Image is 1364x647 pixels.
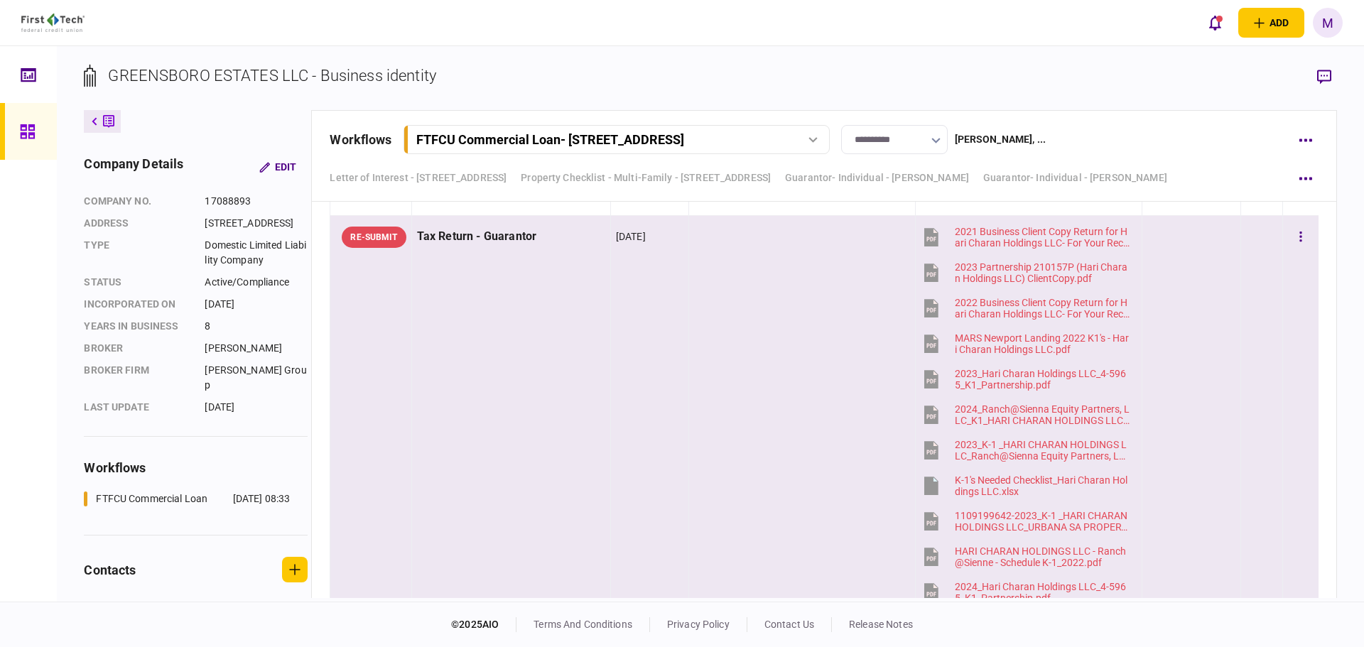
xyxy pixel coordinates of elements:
div: [DATE] [616,229,646,244]
div: [DATE] 08:33 [233,491,291,506]
div: © 2025 AIO [451,617,516,632]
div: broker firm [84,363,190,393]
div: years in business [84,319,190,334]
div: 2021 Business Client Copy Return for Hari Charan Holdings LLC- For Your Records.pdf [955,226,1130,249]
div: Tax Return - Guarantor [417,221,605,253]
div: workflows [330,130,391,149]
div: FTFCU Commercial Loan - [STREET_ADDRESS] [416,132,684,147]
div: FTFCU Commercial Loan [96,491,207,506]
div: 2023 Partnership 210157P (Hari Charan Holdings LLC) ClientCopy.pdf [955,261,1130,284]
div: incorporated on [84,297,190,312]
div: contacts [84,560,136,580]
div: Type [84,238,190,268]
div: RE-SUBMIT [342,227,406,248]
a: terms and conditions [534,619,632,630]
button: HARI CHARAN HOLDINGS LLC - Ranch@Sienne - Schedule K-1_2022.pdf [921,540,1130,572]
div: [PERSON_NAME] [205,341,308,356]
div: 8 [205,319,308,334]
div: 2024_Hari Charan Holdings LLC_4-5965_K1_Partnership.pdf [955,581,1130,604]
a: Property Checklist - Multi-Family - [STREET_ADDRESS] [521,170,771,185]
button: Edit [248,154,308,180]
div: 2024_Ranch@Sienna Equity Partners, LLC_K1_HARI CHARAN HOLDINGS LLC.pdf [955,403,1130,426]
div: MARS Newport Landing 2022 K1's - Hari Charan Holdings LLC.pdf [955,332,1130,355]
div: 2023_Hari Charan Holdings LLC_4-5965_K1_Partnership.pdf [955,368,1130,391]
div: status [84,275,190,290]
div: company details [84,154,183,180]
button: 2024_Ranch@Sienna Equity Partners, LLC_K1_HARI CHARAN HOLDINGS LLC.pdf [921,398,1130,430]
button: 1109199642-2023_K-1 _HARI CHARAN HOLDINGS LLC_URBANA SA PROPERTY LLC.pdf [921,505,1130,537]
button: open notifications list [1200,8,1230,38]
div: [DATE] [205,297,308,312]
button: 2023_K-1 _HARI CHARAN HOLDINGS LLC_Ranch@Sienna Equity Partners, LLC.pdf [921,434,1130,466]
div: [PERSON_NAME] Group [205,363,308,393]
div: 1109199642-2023_K-1 _HARI CHARAN HOLDINGS LLC_URBANA SA PROPERTY LLC.pdf [955,510,1130,533]
button: K-1's Needed Checklist_Hari Charan Holdings LLC.xlsx [921,469,1130,501]
div: HARI CHARAN HOLDINGS LLC - Ranch@Sienne - Schedule K-1_2022.pdf [955,545,1130,568]
div: [STREET_ADDRESS] [205,216,308,231]
a: Letter of Interest - [STREET_ADDRESS] [330,170,507,185]
button: 2023 Partnership 210157P (Hari Charan Holdings LLC) ClientCopy.pdf [921,256,1130,288]
button: M [1313,8,1343,38]
div: [DATE] [205,400,308,415]
a: release notes [849,619,913,630]
div: Broker [84,341,190,356]
div: address [84,216,190,231]
a: Guarantor- Individual - [PERSON_NAME] [785,170,969,185]
div: 2023_K-1 _HARI CHARAN HOLDINGS LLC_Ranch@Sienna Equity Partners, LLC.pdf [955,439,1130,462]
div: company no. [84,194,190,209]
div: 2022 Business Client Copy Return for Hari Charan Holdings LLC- For Your Records.pdf [955,297,1130,320]
button: FTFCU Commercial Loan- [STREET_ADDRESS] [404,125,830,154]
a: FTFCU Commercial Loan[DATE] 08:33 [84,491,290,506]
button: 2024_Hari Charan Holdings LLC_4-5965_K1_Partnership.pdf [921,576,1130,608]
div: Active/Compliance [205,275,308,290]
button: MARS Newport Landing 2022 K1's - Hari Charan Holdings LLC.pdf [921,327,1130,359]
div: GREENSBORO ESTATES LLC - Business identity [108,64,436,87]
a: Guarantor- Individual - [PERSON_NAME] [983,170,1167,185]
div: [PERSON_NAME] , ... [955,132,1046,147]
div: 17088893 [205,194,308,209]
button: 2021 Business Client Copy Return for Hari Charan Holdings LLC- For Your Records.pdf [921,221,1130,253]
button: open adding identity options [1238,8,1304,38]
button: 2022 Business Client Copy Return for Hari Charan Holdings LLC- For Your Records.pdf [921,292,1130,324]
div: Domestic Limited Liability Company [205,238,308,268]
div: K-1's Needed Checklist_Hari Charan Holdings LLC.xlsx [955,474,1130,497]
a: privacy policy [667,619,730,630]
button: 2023_Hari Charan Holdings LLC_4-5965_K1_Partnership.pdf [921,363,1130,395]
div: last update [84,400,190,415]
a: contact us [764,619,814,630]
img: client company logo [21,13,85,32]
div: workflows [84,458,308,477]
